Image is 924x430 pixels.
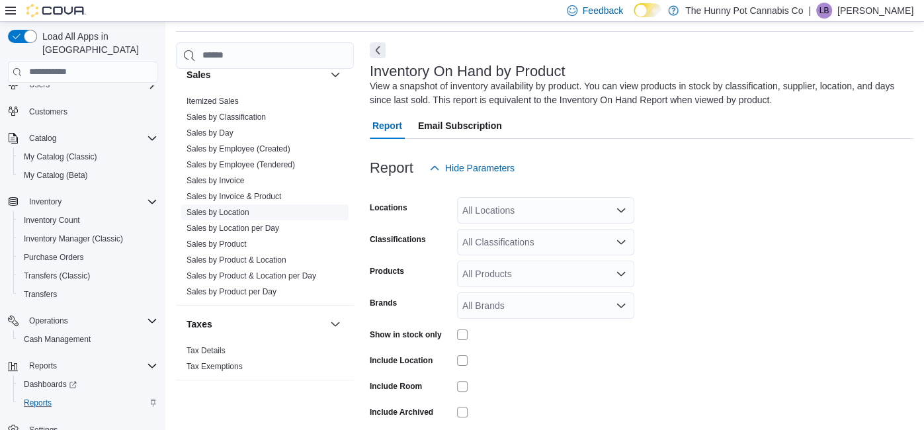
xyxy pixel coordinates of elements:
[370,64,566,79] h3: Inventory On Hand by Product
[187,345,226,356] span: Tax Details
[187,128,233,138] a: Sales by Day
[19,231,157,247] span: Inventory Manager (Classic)
[24,313,157,329] span: Operations
[3,129,163,148] button: Catalog
[24,379,77,390] span: Dashboards
[13,148,163,166] button: My Catalog (Classic)
[19,286,62,302] a: Transfers
[187,224,279,233] a: Sales by Location per Day
[187,286,276,297] span: Sales by Product per Day
[19,331,157,347] span: Cash Management
[24,398,52,408] span: Reports
[327,316,343,332] button: Taxes
[372,112,402,139] span: Report
[19,376,82,392] a: Dashboards
[187,346,226,355] a: Tax Details
[187,318,325,331] button: Taxes
[13,230,163,248] button: Inventory Manager (Classic)
[24,313,73,329] button: Operations
[370,355,433,366] label: Include Location
[187,361,243,372] span: Tax Exemptions
[370,79,907,107] div: View a snapshot of inventory availability by product. You can view products in stock by classific...
[19,395,57,411] a: Reports
[187,255,286,265] a: Sales by Product & Location
[24,215,80,226] span: Inventory Count
[3,102,163,121] button: Customers
[29,196,62,207] span: Inventory
[19,212,157,228] span: Inventory Count
[24,170,88,181] span: My Catalog (Beta)
[29,316,68,326] span: Operations
[19,149,103,165] a: My Catalog (Classic)
[187,68,211,81] h3: Sales
[187,175,244,186] span: Sales by Invoice
[418,112,502,139] span: Email Subscription
[19,167,157,183] span: My Catalog (Beta)
[685,3,803,19] p: The Hunny Pot Cannabis Co
[19,376,157,392] span: Dashboards
[13,394,163,412] button: Reports
[816,3,832,19] div: Liam Bisztray
[24,252,84,263] span: Purchase Orders
[187,239,247,249] span: Sales by Product
[187,176,244,185] a: Sales by Invoice
[187,192,281,201] a: Sales by Invoice & Product
[370,298,397,308] label: Brands
[19,286,157,302] span: Transfers
[24,77,157,93] span: Users
[19,268,157,284] span: Transfers (Classic)
[13,267,163,285] button: Transfers (Classic)
[19,268,95,284] a: Transfers (Classic)
[187,144,290,153] a: Sales by Employee (Created)
[3,312,163,330] button: Operations
[29,79,50,90] span: Users
[19,231,128,247] a: Inventory Manager (Classic)
[187,287,276,296] a: Sales by Product per Day
[583,4,623,17] span: Feedback
[29,107,67,117] span: Customers
[616,237,626,247] button: Open list of options
[24,358,157,374] span: Reports
[187,68,325,81] button: Sales
[24,130,157,146] span: Catalog
[370,381,422,392] label: Include Room
[37,30,157,56] span: Load All Apps in [GEOGRAPHIC_DATA]
[616,269,626,279] button: Open list of options
[24,194,157,210] span: Inventory
[24,358,62,374] button: Reports
[3,193,163,211] button: Inventory
[634,3,661,17] input: Dark Mode
[19,249,89,265] a: Purchase Orders
[187,112,266,122] a: Sales by Classification
[3,75,163,94] button: Users
[13,285,163,304] button: Transfers
[24,130,62,146] button: Catalog
[445,161,515,175] span: Hide Parameters
[370,42,386,58] button: Next
[187,271,316,280] a: Sales by Product & Location per Day
[187,96,239,107] span: Itemized Sales
[187,271,316,281] span: Sales by Product & Location per Day
[24,289,57,300] span: Transfers
[187,318,212,331] h3: Taxes
[187,207,249,218] span: Sales by Location
[187,208,249,217] a: Sales by Location
[13,375,163,394] a: Dashboards
[24,151,97,162] span: My Catalog (Classic)
[24,104,73,120] a: Customers
[19,212,85,228] a: Inventory Count
[19,149,157,165] span: My Catalog (Classic)
[13,211,163,230] button: Inventory Count
[819,3,829,19] span: LB
[3,357,163,375] button: Reports
[187,144,290,154] span: Sales by Employee (Created)
[616,300,626,311] button: Open list of options
[19,395,157,411] span: Reports
[176,343,354,380] div: Taxes
[29,361,57,371] span: Reports
[370,407,433,417] label: Include Archived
